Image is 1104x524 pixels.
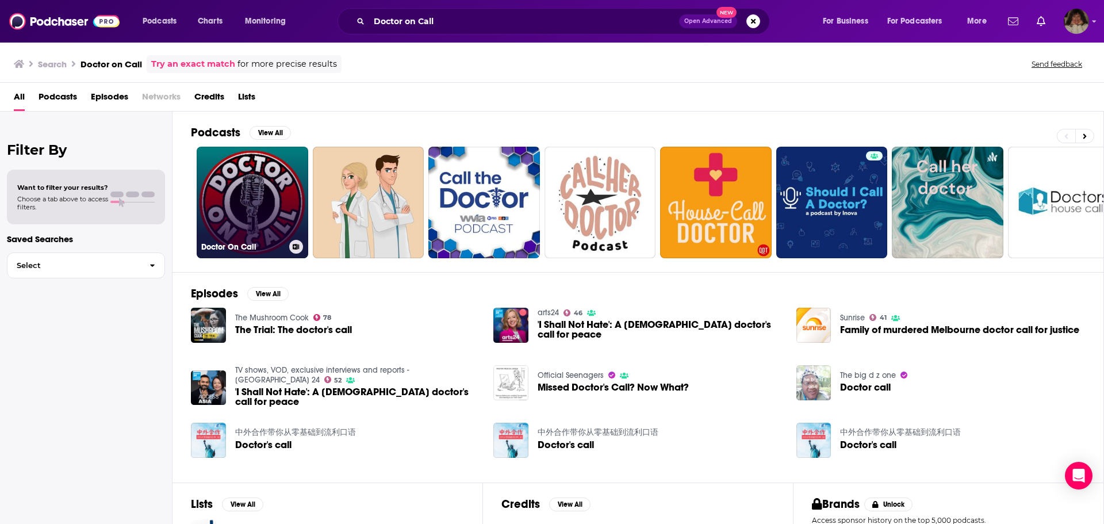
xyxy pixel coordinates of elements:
[80,59,142,70] h3: Doctor on Call
[191,497,263,511] a: ListsView All
[538,427,658,437] a: 中外合作带你从零基础到流利口语
[501,497,591,511] a: CreditsView All
[840,325,1079,335] a: Family of murdered Melbourne doctor call for justice
[39,87,77,111] a: Podcasts
[238,87,255,111] a: Lists
[235,427,356,437] a: 中外合作带你从零基础到流利口语
[493,365,528,400] a: Missed Doctor's Call? Now What?
[191,286,289,301] a: EpisodesView All
[369,12,679,30] input: Search podcasts, credits, & more...
[250,126,291,140] button: View All
[716,7,737,18] span: New
[967,13,987,29] span: More
[840,427,961,437] a: 中外合作带你从零基础到流利口语
[796,365,831,400] a: Doctor call
[840,440,896,450] span: Doctor's call
[191,497,213,511] h2: Lists
[563,309,582,316] a: 46
[91,87,128,111] a: Episodes
[1064,9,1089,34] img: User Profile
[191,370,226,406] a: 'I Shall Not Hate': A Palestinian doctor's call for peace
[235,387,480,407] span: 'I Shall Not Hate': A [DEMOGRAPHIC_DATA] doctor's call for peace
[1032,12,1050,31] a: Show notifications dropdown
[235,440,292,450] a: Doctor's call
[198,13,223,29] span: Charts
[191,308,226,343] img: The Trial: The doctor's call
[235,365,409,385] a: TV shows, VOD, exclusive interviews and reports - France 24
[1003,12,1023,31] a: Show notifications dropdown
[1065,462,1092,489] div: Open Intercom Messenger
[538,320,783,339] a: 'I Shall Not Hate': A Palestinian doctor's call for peace
[538,440,594,450] a: Doctor's call
[348,8,781,35] div: Search podcasts, credits, & more...
[235,325,352,335] a: The Trial: The doctor's call
[237,12,301,30] button: open menu
[143,13,177,29] span: Podcasts
[142,87,181,111] span: Networks
[684,18,732,24] span: Open Advanced
[135,12,191,30] button: open menu
[7,262,140,269] span: Select
[501,497,540,511] h2: Credits
[796,308,831,343] img: Family of murdered Melbourne doctor call for justice
[1064,9,1089,34] span: Logged in as angelport
[959,12,1001,30] button: open menu
[840,370,896,380] a: The big d z one
[493,308,528,343] img: 'I Shall Not Hate': A Palestinian doctor's call for peace
[869,314,887,321] a: 41
[17,183,108,192] span: Want to filter your results?
[9,10,120,32] img: Podchaser - Follow, Share and Rate Podcasts
[191,286,238,301] h2: Episodes
[815,12,883,30] button: open menu
[679,14,737,28] button: Open AdvancedNew
[7,234,165,244] p: Saved Searches
[7,253,165,278] button: Select
[235,387,480,407] a: 'I Shall Not Hate': A Palestinian doctor's call for peace
[201,242,285,252] h3: Doctor On Call
[796,423,831,458] img: Doctor's call
[840,313,865,323] a: Sunrise
[538,383,689,392] a: Missed Doctor's Call? Now What?
[235,313,309,323] a: The Mushroom Cook
[549,498,591,511] button: View All
[538,320,783,339] span: 'I Shall Not Hate': A [DEMOGRAPHIC_DATA] doctor's call for peace
[538,308,559,318] a: arts24
[247,287,289,301] button: View All
[191,125,240,140] h2: Podcasts
[237,58,337,71] span: for more precise results
[1064,9,1089,34] button: Show profile menu
[17,195,108,211] span: Choose a tab above to access filters.
[313,314,332,321] a: 78
[864,498,913,511] button: Unlock
[151,58,235,71] a: Try an exact match
[1028,59,1086,69] button: Send feedback
[197,147,308,258] a: Doctor On Call
[880,315,887,320] span: 41
[324,376,342,383] a: 52
[245,13,286,29] span: Monitoring
[823,13,868,29] span: For Business
[574,311,582,316] span: 46
[493,423,528,458] img: Doctor's call
[191,423,226,458] img: Doctor's call
[880,12,959,30] button: open menu
[538,370,604,380] a: Official Seenagers
[840,383,891,392] a: Doctor call
[194,87,224,111] a: Credits
[323,315,331,320] span: 78
[14,87,25,111] a: All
